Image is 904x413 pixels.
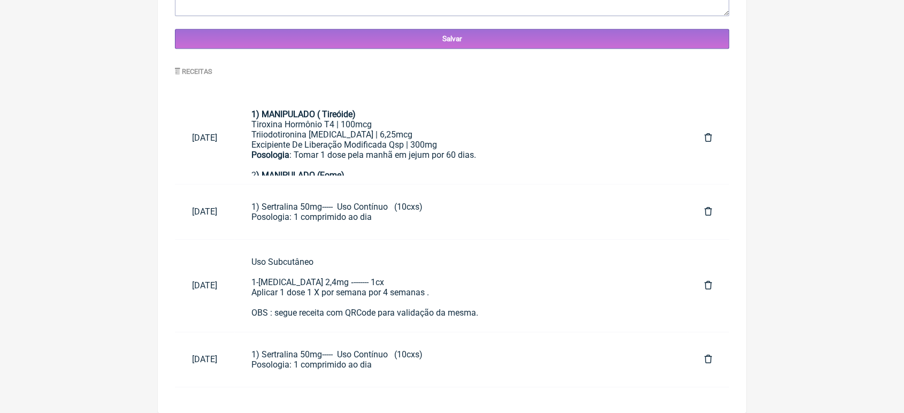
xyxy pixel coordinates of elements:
[175,29,729,49] input: Salvar
[251,257,670,318] div: Uso Subcutâneo 1-[MEDICAL_DATA] 2,4mg ‐------- 1cx Aplicar 1 dose 1 X por semana por 4 semanas . ...
[175,272,234,299] a: [DATE]
[234,248,687,323] a: Uso Subcutâneo1-[MEDICAL_DATA] 2,4mg ‐------- 1cxAplicar 1 dose 1 X por semana por 4 semanas .OBS...
[251,170,670,180] div: 2
[175,346,234,373] a: [DATE]
[251,349,670,370] div: 1) Sertralina 50mg----- Uso Contínuo (10cxs) Posologia: 1 comprimido ao dia
[234,341,687,378] a: 1) Sertralina 50mg----- Uso Contínuo (10cxs)Posologia: 1 comprimido ao dia
[251,150,289,160] strong: Posologia
[251,119,670,129] div: Tiroxina Hormônio T4 | 100mcg
[234,101,687,175] a: 1) MANIPULADO ( Tireóide)Tiroxina Hormônio T4 | 100mcgTriiodotironina [MEDICAL_DATA] | 6,25mcgExc...
[175,124,234,151] a: [DATE]
[175,198,234,225] a: [DATE]
[256,170,344,180] strong: ) MANIPULADO (Fome)
[251,140,670,150] div: Excipiente De Liberação Modificada Qsp | 300mg
[234,193,687,231] a: 1) Sertralina 50mg----- Uso Contínuo (10cxs)Posologia: 1 comprimido ao dia
[251,129,670,140] div: Triiodotironina [MEDICAL_DATA] | 6,25mcg
[251,202,670,222] div: 1) Sertralina 50mg----- Uso Contínuo (10cxs) Posologia: 1 comprimido ao dia
[175,67,212,75] label: Receitas
[251,150,670,160] div: : Tomar 1 dose pela manhã em jejum por 60 dias.
[251,109,356,119] strong: 1) MANIPULADO ( Tireóide)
